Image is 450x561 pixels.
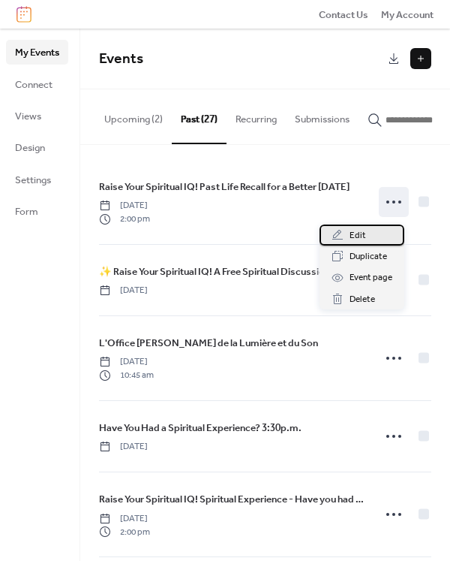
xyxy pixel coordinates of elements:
[15,173,51,188] span: Settings
[99,492,364,507] span: Raise Your Spiritual IQ! Spiritual Experience - Have you had one? 2:00 p.m.
[99,335,318,351] a: L'Office [PERSON_NAME] de la Lumière et du Son
[15,45,59,60] span: My Events
[99,264,364,280] a: ✨ Raise Your Spiritual IQ! A Free Spiritual Discussion ✨3:30p.m.
[349,228,366,243] span: Edit
[95,89,172,142] button: Upcoming (2)
[6,72,68,96] a: Connect
[6,135,68,159] a: Design
[15,204,38,219] span: Form
[15,109,41,124] span: Views
[381,8,433,23] span: My Account
[99,369,154,382] span: 10:45 am
[99,284,148,297] span: [DATE]
[6,199,68,223] a: Form
[349,249,387,264] span: Duplicate
[6,104,68,128] a: Views
[99,179,349,195] span: Raise Your Spiritual IQ! Past Life Recall for a Better [DATE]
[15,140,45,155] span: Design
[99,421,301,436] span: Have You Had a Spiritual Experience? 3:30p.m.
[16,6,31,23] img: logo
[349,292,375,307] span: Delete
[99,213,150,226] span: 2:00 pm
[99,512,150,526] span: [DATE]
[349,270,392,285] span: Event page
[99,491,364,508] a: Raise Your Spiritual IQ! Spiritual Experience - Have you had one? 2:00 p.m.
[99,264,364,279] span: ✨ Raise Your Spiritual IQ! A Free Spiritual Discussion ✨3:30p.m.
[99,199,150,213] span: [DATE]
[99,336,318,351] span: L'Office [PERSON_NAME] de la Lumière et du Son
[319,7,368,22] a: Contact Us
[99,440,148,454] span: [DATE]
[99,526,150,539] span: 2:00 pm
[99,355,154,369] span: [DATE]
[172,89,226,143] button: Past (27)
[319,8,368,23] span: Contact Us
[99,179,349,195] a: Raise Your Spiritual IQ! Past Life Recall for a Better [DATE]
[99,45,143,73] span: Events
[99,420,301,436] a: Have You Had a Spiritual Experience? 3:30p.m.
[6,40,68,64] a: My Events
[6,167,68,192] a: Settings
[381,7,433,22] a: My Account
[226,89,286,142] button: Recurring
[286,89,358,142] button: Submissions
[15,77,52,92] span: Connect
